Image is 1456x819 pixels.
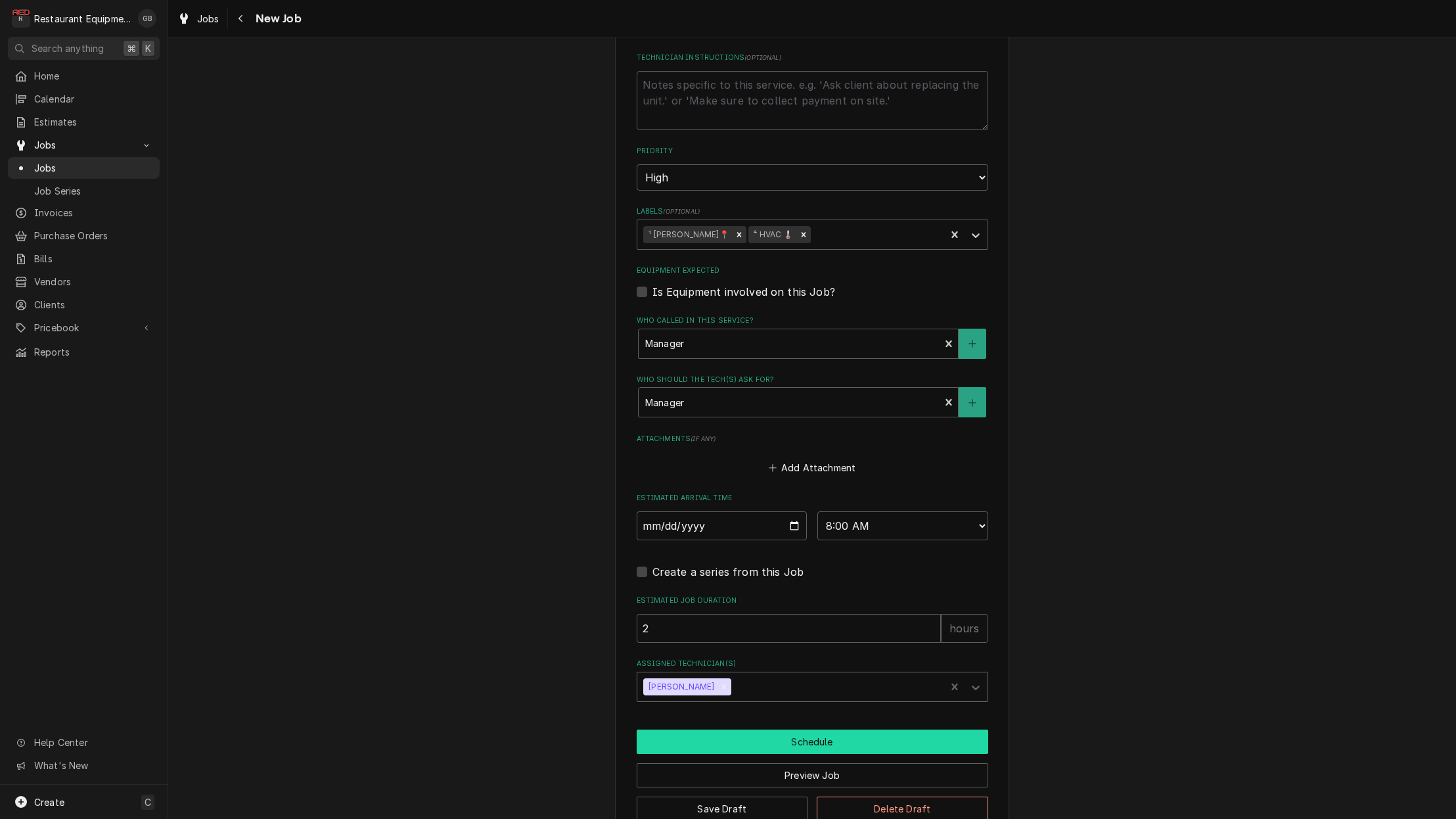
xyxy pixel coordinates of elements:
div: hours [941,614,988,643]
a: Job Series [8,180,160,202]
span: Jobs [34,138,133,152]
div: Gary Beaver's Avatar [138,9,156,28]
a: Go to Help Center [8,732,160,753]
label: Estimated Arrival Time [637,493,988,503]
div: Button Group Row [637,754,988,787]
div: Remove Donovan Pruitt [717,678,731,695]
label: Assigned Technician(s) [637,659,988,669]
div: Technician Instructions [637,53,988,129]
span: Reports [34,345,153,359]
label: Labels [637,206,988,217]
div: Restaurant Equipment Diagnostics [34,12,131,26]
a: Go to Pricebook [8,317,160,339]
button: Create New Contact [959,387,986,417]
a: Jobs [172,8,225,30]
span: Pricebook [34,321,133,335]
div: Restaurant Equipment Diagnostics's Avatar [12,9,30,28]
span: Purchase Orders [34,229,153,243]
span: Clients [34,298,153,312]
div: ⁴ HVAC 🌡️ [748,226,796,243]
a: Vendors [8,271,160,292]
span: Jobs [34,161,153,175]
div: Button Group Row [637,730,988,754]
span: Job Series [34,184,153,198]
button: Preview Job [637,763,988,787]
span: What's New [34,759,152,772]
button: Add Attachment [766,459,858,477]
a: Purchase Orders [8,225,160,246]
label: Equipment Expected [637,266,988,276]
svg: Create New Contact [968,339,976,348]
svg: Create New Contact [968,398,976,408]
div: Remove ⁴ HVAC 🌡️ [796,226,811,243]
span: Vendors [34,275,153,289]
span: Invoices [34,206,153,220]
div: Who called in this service? [637,316,988,358]
a: Estimates [8,111,160,133]
a: Reports [8,341,160,363]
div: GB [138,9,156,28]
span: Help Center [34,736,152,749]
label: Technician Instructions [637,53,988,63]
a: Jobs [8,157,160,179]
span: Create [34,797,64,808]
div: [PERSON_NAME] [643,678,717,695]
div: Labels [637,206,988,249]
a: Go to What's New [8,755,160,776]
span: Search anything [32,41,104,55]
div: ¹ [PERSON_NAME]📍 [643,226,732,243]
span: New Job [252,10,302,28]
span: Estimates [34,115,153,129]
div: Equipment Expected [637,266,988,299]
a: Home [8,65,160,87]
div: Remove ¹ Beckley📍 [732,226,746,243]
span: ( optional ) [663,208,700,215]
button: Create New Contact [959,329,986,359]
span: K [145,41,151,55]
span: Jobs [197,12,219,26]
a: Bills [8,248,160,269]
button: Navigate back [231,8,252,29]
div: Who should the tech(s) ask for? [637,375,988,417]
a: Go to Jobs [8,134,160,156]
label: Who should the tech(s) ask for? [637,375,988,385]
span: Home [34,69,153,83]
a: Clients [8,294,160,316]
button: Schedule [637,730,988,754]
input: Date [637,511,808,540]
div: Estimated Job Duration [637,596,988,642]
label: Who called in this service? [637,316,988,326]
div: Estimated Arrival Time [637,493,988,540]
span: ( if any ) [691,435,716,442]
span: ( optional ) [744,54,781,61]
button: Search anything⌘K [8,37,160,60]
a: Invoices [8,202,160,223]
span: Bills [34,252,153,266]
label: Attachments [637,434,988,444]
div: R [12,9,30,28]
span: Calendar [34,92,153,106]
div: Attachments [637,434,988,477]
a: Calendar [8,88,160,110]
div: Priority [637,146,988,190]
div: Assigned Technician(s) [637,659,988,701]
label: Create a series from this Job [652,564,804,580]
span: C [145,795,151,809]
span: ⌘ [127,41,136,55]
label: Estimated Job Duration [637,596,988,606]
label: Priority [637,146,988,156]
select: Time Select [817,511,988,540]
label: Is Equipment involved on this Job? [652,284,835,300]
